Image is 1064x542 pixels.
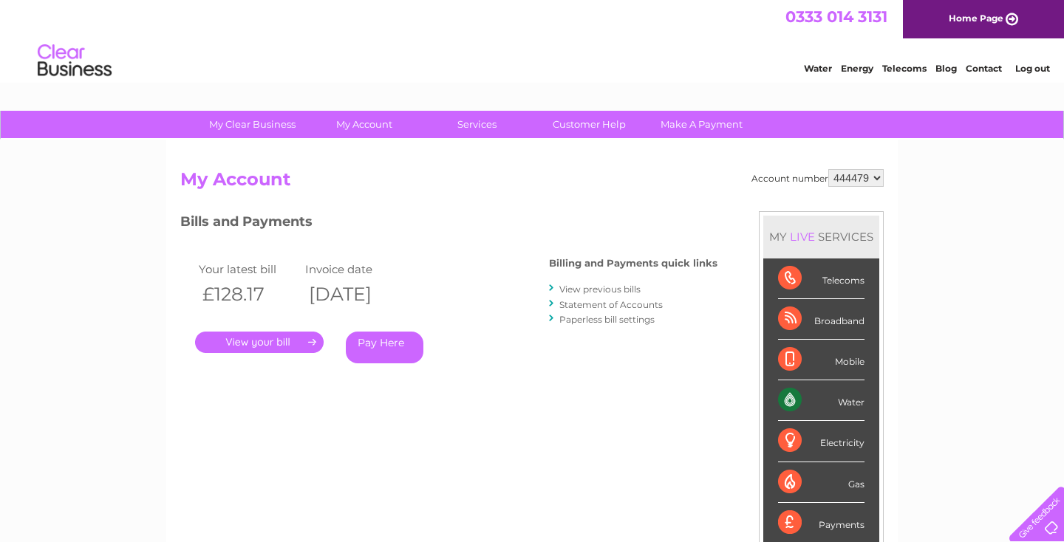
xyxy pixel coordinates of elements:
div: Clear Business is a trading name of Verastar Limited (registered in [GEOGRAPHIC_DATA] No. 3667643... [184,8,882,72]
div: Telecoms [778,258,864,299]
a: Paperless bill settings [559,314,655,325]
a: View previous bills [559,284,641,295]
a: My Clear Business [191,111,313,138]
td: Your latest bill [195,259,301,279]
div: Mobile [778,340,864,380]
div: LIVE [787,230,818,244]
a: Energy [841,63,873,74]
div: Account number [751,169,884,187]
div: Electricity [778,421,864,462]
h4: Billing and Payments quick links [549,258,717,269]
div: Broadband [778,299,864,340]
a: Pay Here [346,332,423,363]
a: Telecoms [882,63,927,74]
a: Water [804,63,832,74]
a: Statement of Accounts [559,299,663,310]
img: logo.png [37,38,112,83]
a: My Account [304,111,426,138]
div: Gas [778,462,864,503]
h3: Bills and Payments [180,211,717,237]
a: Customer Help [528,111,650,138]
h2: My Account [180,169,884,197]
div: MY SERVICES [763,216,879,258]
a: . [195,332,324,353]
a: Contact [966,63,1002,74]
a: Blog [935,63,957,74]
div: Water [778,380,864,421]
a: 0333 014 3131 [785,7,887,26]
th: £128.17 [195,279,301,309]
a: Services [416,111,538,138]
td: Invoice date [301,259,408,279]
th: [DATE] [301,279,408,309]
a: Make A Payment [641,111,763,138]
a: Log out [1015,63,1050,74]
